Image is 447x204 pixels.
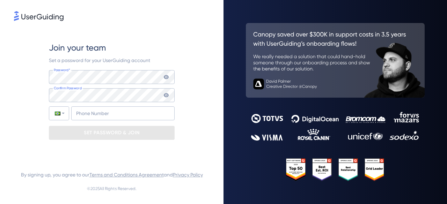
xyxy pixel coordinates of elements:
[286,158,384,181] img: 25303e33045975176eb484905ab012ff.svg
[84,127,140,138] p: SET PASSWORD & JOIN
[49,107,69,120] div: Brazil: + 55
[49,42,106,53] span: Join your team
[246,23,425,98] img: 26c0aa7c25a843aed4baddd2b5e0fa68.svg
[14,11,64,21] img: 8faab4ba6bc7696a72372aa768b0286c.svg
[251,112,419,141] img: 9302ce2ac39453076f5bc0f2f2ca889b.svg
[49,58,150,63] span: Set a password for your UserGuiding account
[173,172,203,177] a: Privacy Policy
[21,171,203,179] span: By signing up, you agree to our and
[87,184,137,193] span: © 2025 All Rights Reserved.
[71,106,175,120] input: Phone Number
[89,172,164,177] a: Terms and Conditions Agreement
